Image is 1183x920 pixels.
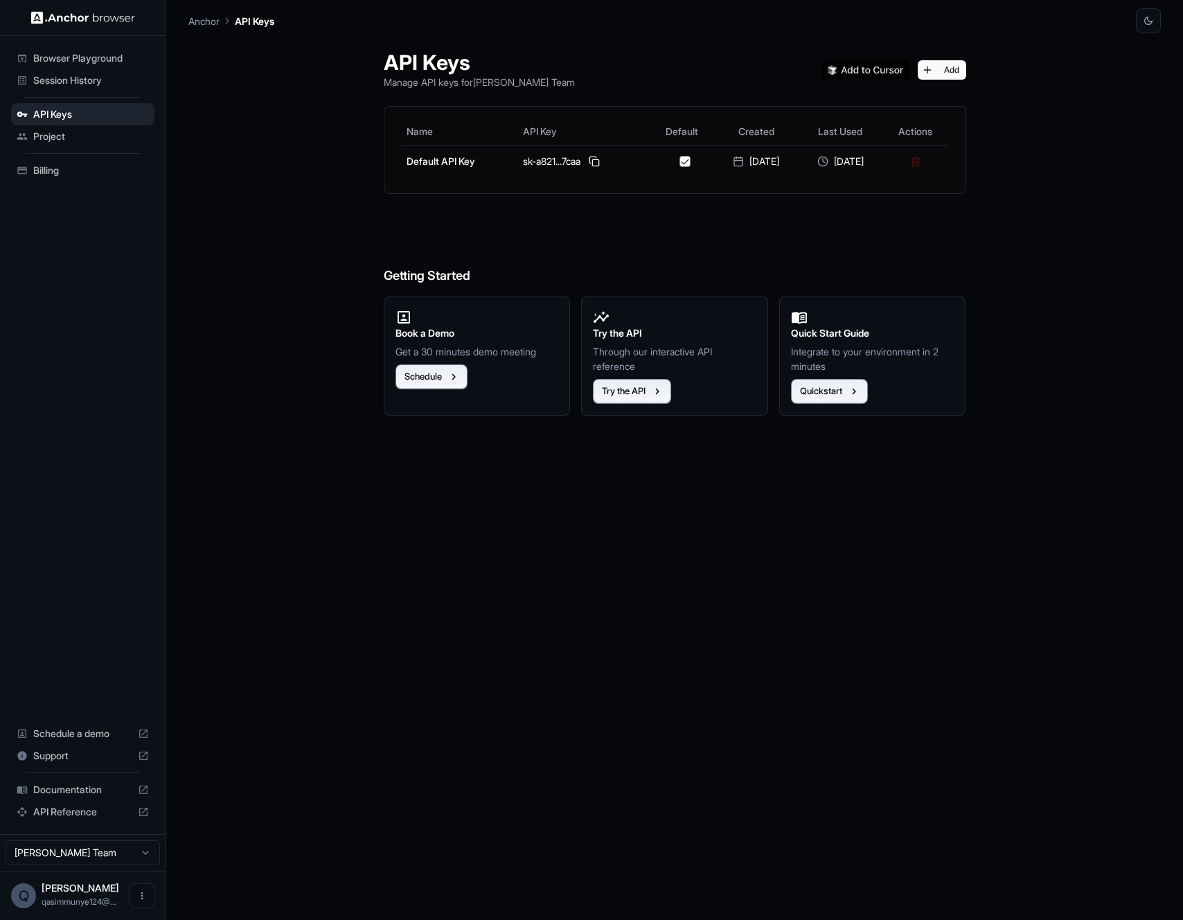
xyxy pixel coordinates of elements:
[523,153,645,170] div: sk-a821...7caa
[33,783,132,797] span: Documentation
[384,50,575,75] h1: API Keys
[882,118,948,145] th: Actions
[33,107,149,121] span: API Keys
[395,326,559,341] h2: Book a Demo
[395,344,559,359] p: Get a 30 minutes demo meeting
[33,130,149,143] span: Project
[586,153,603,170] button: Copy API key
[395,364,468,389] button: Schedule
[11,779,154,801] div: Documentation
[11,47,154,69] div: Browser Playground
[11,125,154,148] div: Project
[799,118,883,145] th: Last Used
[11,801,154,823] div: API Reference
[791,379,868,404] button: Quickstart
[33,51,149,65] span: Browser Playground
[650,118,714,145] th: Default
[11,723,154,745] div: Schedule a demo
[791,326,954,341] h2: Quick Start Guide
[401,118,517,145] th: Name
[593,379,671,404] button: Try the API
[11,883,36,908] div: Q
[714,118,799,145] th: Created
[188,13,274,28] nav: breadcrumb
[235,14,274,28] p: API Keys
[11,103,154,125] div: API Keys
[33,73,149,87] span: Session History
[720,154,793,168] div: [DATE]
[401,145,517,177] td: Default API Key
[188,14,220,28] p: Anchor
[791,344,954,373] p: Integrate to your environment in 2 minutes
[42,896,116,907] span: qasimmunye124@gmail.com
[517,118,650,145] th: API Key
[384,211,966,286] h6: Getting Started
[11,159,154,182] div: Billing
[42,882,119,894] span: Qasim Munye
[33,727,132,741] span: Schedule a demo
[33,163,149,177] span: Billing
[11,745,154,767] div: Support
[31,11,135,24] img: Anchor Logo
[33,749,132,763] span: Support
[804,154,878,168] div: [DATE]
[384,75,575,89] p: Manage API keys for [PERSON_NAME] Team
[33,805,132,819] span: API Reference
[822,60,909,80] img: Add anchorbrowser MCP server to Cursor
[130,883,154,908] button: Open menu
[918,60,966,80] button: Add
[593,326,756,341] h2: Try the API
[593,344,756,373] p: Through our interactive API reference
[11,69,154,91] div: Session History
